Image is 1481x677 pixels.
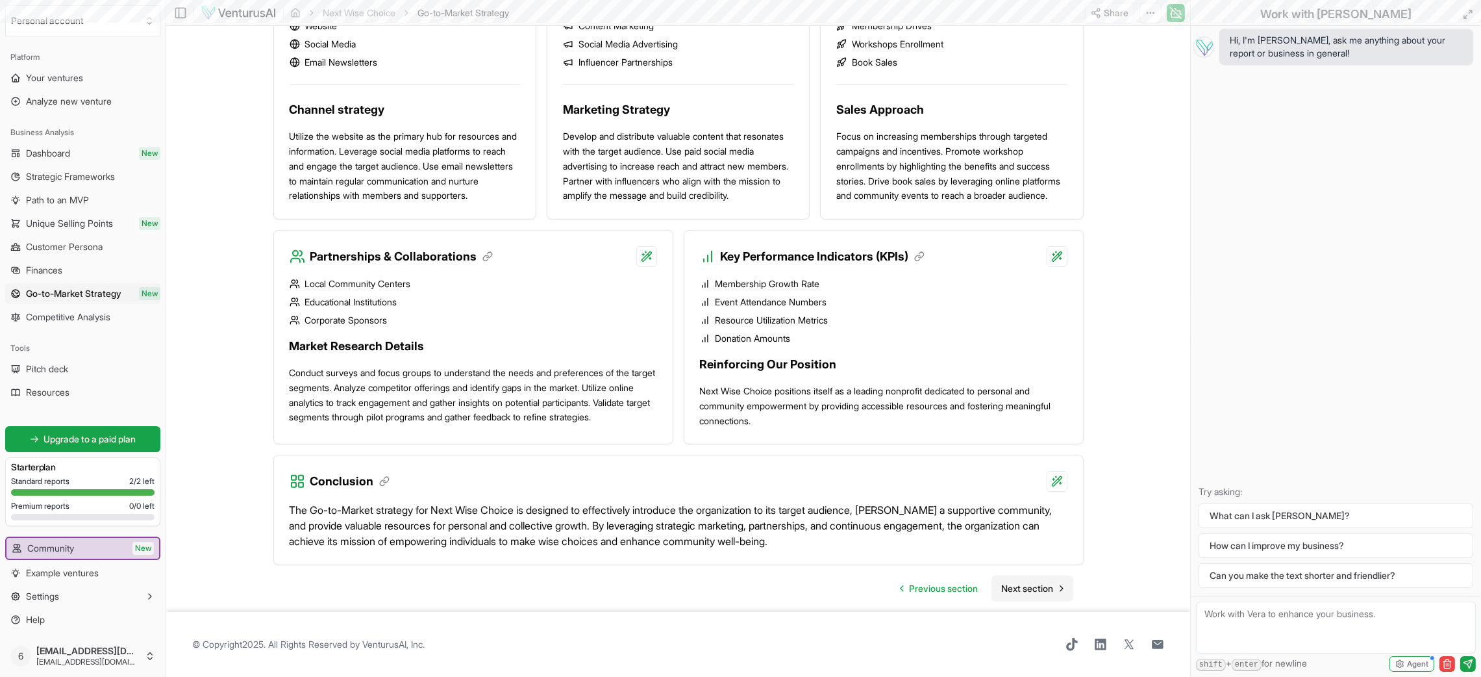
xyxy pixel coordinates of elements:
[26,363,68,376] span: Pitch deck
[290,38,520,51] li: Social Media
[26,71,83,84] span: Your ventures
[26,217,113,230] span: Unique Selling Points
[26,311,110,324] span: Competitive Analysis
[563,38,793,51] li: Social Media Advertising
[1199,533,1473,558] button: How can I improve my business?
[1230,34,1463,60] span: Hi, I'm [PERSON_NAME], ask me anything about your report or business in general!
[836,56,1067,69] li: Book Sales
[27,542,74,555] span: Community
[132,542,154,555] span: New
[26,240,103,253] span: Customer Persona
[26,147,70,160] span: Dashboard
[11,501,69,511] span: Premium reports
[290,366,657,425] p: Conduct surveys and focus groups to understand the needs and preferences of the target segments. ...
[139,217,160,230] span: New
[5,307,160,327] a: Competitive Analysis
[563,56,793,69] li: Influencer Partnerships
[1389,656,1434,672] button: Agent
[1199,485,1473,498] p: Try asking:
[1193,36,1214,57] img: Vera
[290,314,657,327] li: Corporate Sponsors
[290,277,657,290] li: Local Community Centers
[700,296,1067,309] li: Event Attendance Numbers
[5,68,160,88] a: Your ventures
[290,502,1067,549] p: The Go-to-Market strategy for Next Wise Choice is designed to effectively introduce the organizat...
[6,538,159,559] a: CommunityNew
[129,501,155,511] span: 0 / 0 left
[700,332,1067,345] li: Donation Amounts
[1232,659,1262,671] kbd: enter
[890,576,989,602] a: Go to previous page
[290,56,520,69] li: Email Newsletters
[290,101,520,119] h3: Channel strategy
[10,646,31,667] span: 6
[1199,504,1473,528] button: What can I ask [PERSON_NAME]?
[563,129,793,203] p: Develop and distribute valuable content that resonates with the target audience. Use paid social ...
[890,576,1073,602] nav: pagination
[5,641,160,672] button: 6[EMAIL_ADDRESS][DOMAIN_NAME][EMAIL_ADDRESS][DOMAIN_NAME]
[5,166,160,187] a: Strategic Frameworks
[5,236,160,257] a: Customer Persona
[26,386,69,399] span: Resources
[290,19,520,32] li: Website
[563,101,793,119] h3: Marketing Strategy
[5,426,160,452] a: Upgrade to a paid plan
[1407,659,1428,669] span: Agent
[44,433,136,446] span: Upgrade to a paid plan
[1196,657,1307,671] span: + for newline
[700,277,1067,290] li: Membership Growth Rate
[26,95,112,108] span: Analyze new venture
[26,567,99,580] span: Example ventures
[5,260,160,281] a: Finances
[563,19,793,32] li: Content Marketing
[26,194,89,207] span: Path to an MVP
[5,122,160,143] div: Business Analysis
[139,147,160,160] span: New
[26,613,45,626] span: Help
[192,638,425,651] span: © Copyright 2025 . All Rights Reserved by .
[836,129,1067,203] p: Focus on increasing memberships through targeted campaigns and incentives. Promote workshop enrol...
[1196,659,1226,671] kbd: shift
[5,47,160,68] div: Platform
[5,283,160,304] a: Go-to-Market StrategyNew
[129,476,155,487] span: 2 / 2 left
[991,576,1073,602] a: Go to next page
[36,645,140,657] span: [EMAIL_ADDRESS][DOMAIN_NAME]
[36,657,140,667] span: [EMAIL_ADDRESS][DOMAIN_NAME]
[5,563,160,583] a: Example ventures
[1002,582,1054,595] span: Next section
[362,639,423,650] a: VenturusAI, Inc
[910,582,978,595] span: Previous section
[5,91,160,112] a: Analyze new venture
[290,337,657,355] h3: Market Research Details
[836,101,1067,119] h3: Sales Approach
[26,170,115,183] span: Strategic Frameworks
[5,609,160,630] a: Help
[26,590,59,603] span: Settings
[700,355,1067,374] h3: Reinforcing Our Position
[836,19,1067,32] li: Membership Drives
[5,586,160,607] button: Settings
[1199,563,1473,588] button: Can you make the text shorter and friendlier?
[5,382,160,403] a: Resources
[290,296,657,309] li: Educational Institutions
[721,248,925,266] h3: Key Performance Indicators (KPIs)
[5,190,160,211] a: Path to an MVP
[5,338,160,359] div: Tools
[139,287,160,300] span: New
[310,472,390,491] h3: Conclusion
[5,213,160,234] a: Unique Selling PointsNew
[290,129,520,203] p: Utilize the website as the primary hub for resources and information. Leverage social media platf...
[11,476,69,487] span: Standard reports
[836,38,1067,51] li: Workshops Enrollment
[26,287,121,300] span: Go-to-Market Strategy
[700,314,1067,327] li: Resource Utilization Metrics
[5,143,160,164] a: DashboardNew
[700,384,1067,428] p: Next Wise Choice positions itself as a leading nonprofit dedicated to personal and community empo...
[11,461,155,474] h3: Starter plan
[310,248,493,266] h3: Partnerships & Collaborations
[26,264,62,277] span: Finances
[5,359,160,379] a: Pitch deck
